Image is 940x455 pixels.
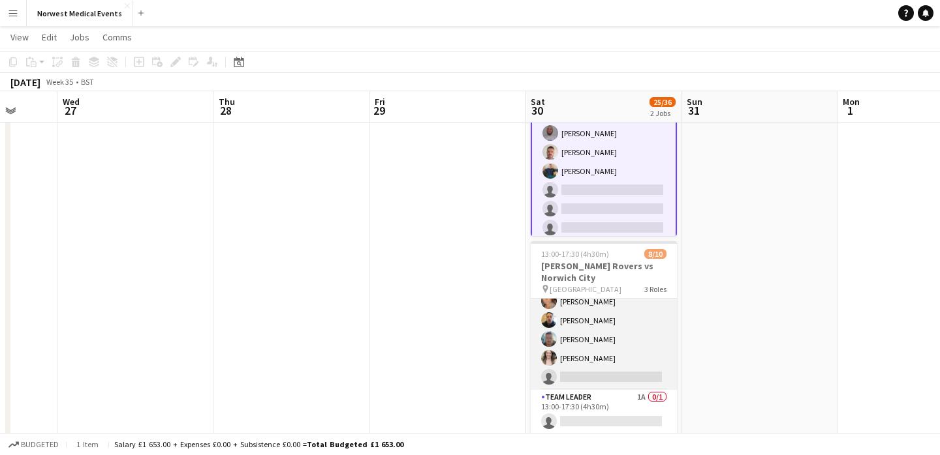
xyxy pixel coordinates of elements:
app-card-role: Team Leader1A0/113:00-17:30 (4h30m) [531,390,677,434]
span: Wed [63,96,80,108]
div: [DATE] [10,76,40,89]
span: Sun [687,96,702,108]
span: Budgeted [21,440,59,449]
span: 31 [685,103,702,118]
div: Salary £1 653.00 + Expenses £0.00 + Subsistence £0.00 = [114,439,403,449]
span: 29 [373,103,385,118]
span: Week 35 [43,77,76,87]
span: Total Budgeted £1 653.00 [307,439,403,449]
app-job-card: 13:00-17:30 (4h30m)8/10[PERSON_NAME] Rovers vs Norwich City [GEOGRAPHIC_DATA]3 Roles[PERSON_NAME]... [531,241,677,434]
h3: [PERSON_NAME] Rovers vs Norwich City [531,260,677,284]
span: 30 [529,103,545,118]
span: Sat [531,96,545,108]
a: Jobs [65,29,95,46]
span: 28 [217,103,235,118]
span: 3 Roles [644,284,666,294]
a: View [5,29,34,46]
span: [GEOGRAPHIC_DATA] [550,284,621,294]
app-card-role: [PERSON_NAME][PERSON_NAME][PERSON_NAME][PERSON_NAME][PERSON_NAME][PERSON_NAME][PERSON_NAME] [531,213,677,390]
span: View [10,31,29,43]
span: Fri [375,96,385,108]
span: 1 [841,103,860,118]
a: Comms [97,29,137,46]
span: 27 [61,103,80,118]
span: 8/10 [644,249,666,259]
div: BST [81,77,94,87]
span: Mon [843,96,860,108]
span: 25/36 [650,97,676,107]
span: 13:00-17:30 (4h30m) [541,249,609,259]
span: Thu [219,96,235,108]
div: 2 Jobs [650,108,675,118]
a: Edit [37,29,62,46]
button: Budgeted [7,437,61,452]
app-job-card: 12:30-17:30 (5h)17/26Manchester United vs Burnley FC [GEOGRAPHIC_DATA]3 Roles[PERSON_NAME][PERSON... [531,43,677,236]
button: Norwest Medical Events [27,1,133,26]
span: Jobs [70,31,89,43]
span: Comms [102,31,132,43]
span: 1 item [72,439,103,449]
span: Edit [42,31,57,43]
